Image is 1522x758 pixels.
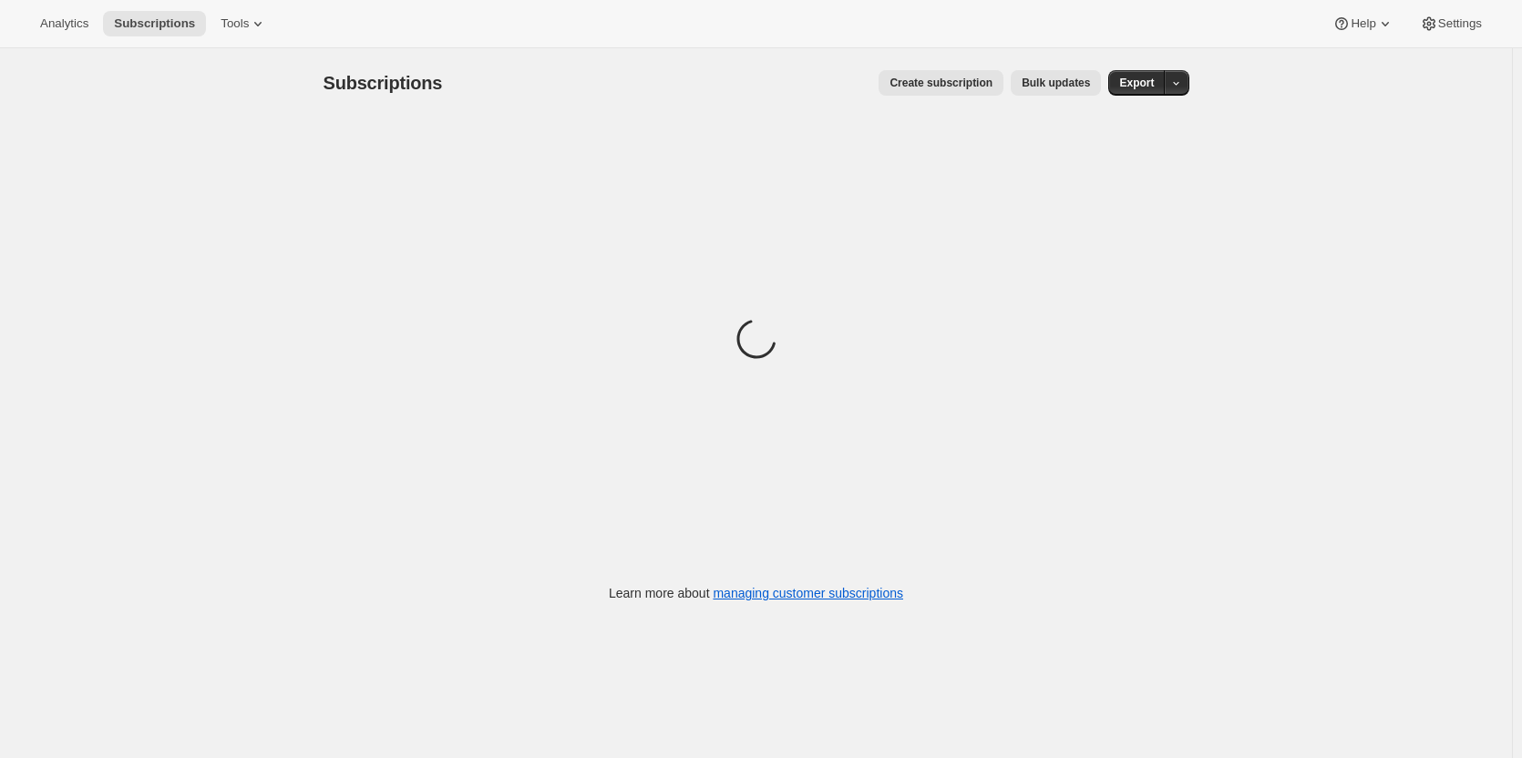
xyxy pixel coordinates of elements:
[1409,11,1493,36] button: Settings
[713,586,903,600] a: managing customer subscriptions
[29,11,99,36] button: Analytics
[221,16,249,31] span: Tools
[1119,76,1154,90] span: Export
[103,11,206,36] button: Subscriptions
[324,73,443,93] span: Subscriptions
[1321,11,1404,36] button: Help
[1351,16,1375,31] span: Help
[879,70,1003,96] button: Create subscription
[1438,16,1482,31] span: Settings
[609,584,903,602] p: Learn more about
[40,16,88,31] span: Analytics
[1011,70,1101,96] button: Bulk updates
[210,11,278,36] button: Tools
[114,16,195,31] span: Subscriptions
[1108,70,1165,96] button: Export
[1022,76,1090,90] span: Bulk updates
[890,76,992,90] span: Create subscription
